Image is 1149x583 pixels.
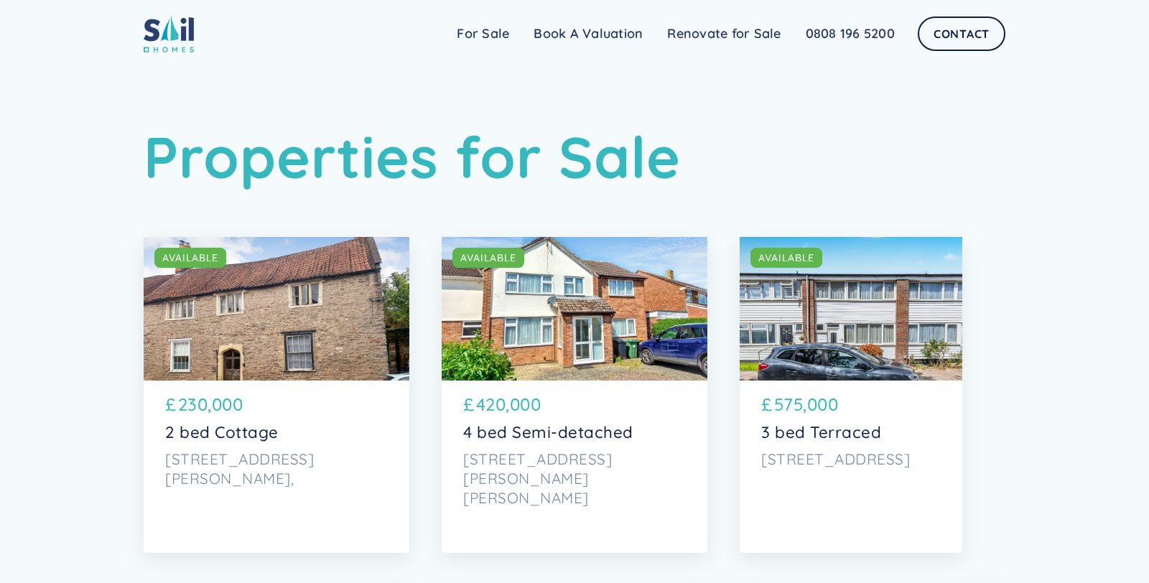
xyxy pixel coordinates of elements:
p: £ [463,391,475,417]
p: £ [761,391,773,417]
a: AVAILABLE£230,0002 bed Cottage[STREET_ADDRESS][PERSON_NAME], [144,237,409,553]
div: AVAILABLE [758,251,814,265]
a: Contact [918,17,1005,51]
p: 4 bed Semi-detached [463,423,686,442]
p: [STREET_ADDRESS] [761,449,941,469]
p: 420,000 [476,391,541,417]
p: £ [165,391,177,417]
a: AVAILABLE£575,0003 bed Terraced[STREET_ADDRESS] [740,237,962,553]
p: 230,000 [178,391,243,417]
p: 3 bed Terraced [761,423,941,442]
a: Renovate for Sale [655,19,793,48]
p: [STREET_ADDRESS][PERSON_NAME], [165,449,388,488]
div: AVAILABLE [162,251,218,265]
a: For Sale [445,19,521,48]
p: 575,000 [774,391,839,417]
p: 2 bed Cottage [165,423,388,442]
a: 0808 196 5200 [794,19,907,48]
img: sail home logo colored [144,14,194,52]
h1: Properties for Sale [144,122,1005,191]
a: AVAILABLE£420,0004 bed Semi-detached[STREET_ADDRESS][PERSON_NAME][PERSON_NAME] [442,237,707,553]
a: Book A Valuation [521,19,655,48]
p: [STREET_ADDRESS][PERSON_NAME][PERSON_NAME] [463,449,686,508]
div: AVAILABLE [460,251,516,265]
